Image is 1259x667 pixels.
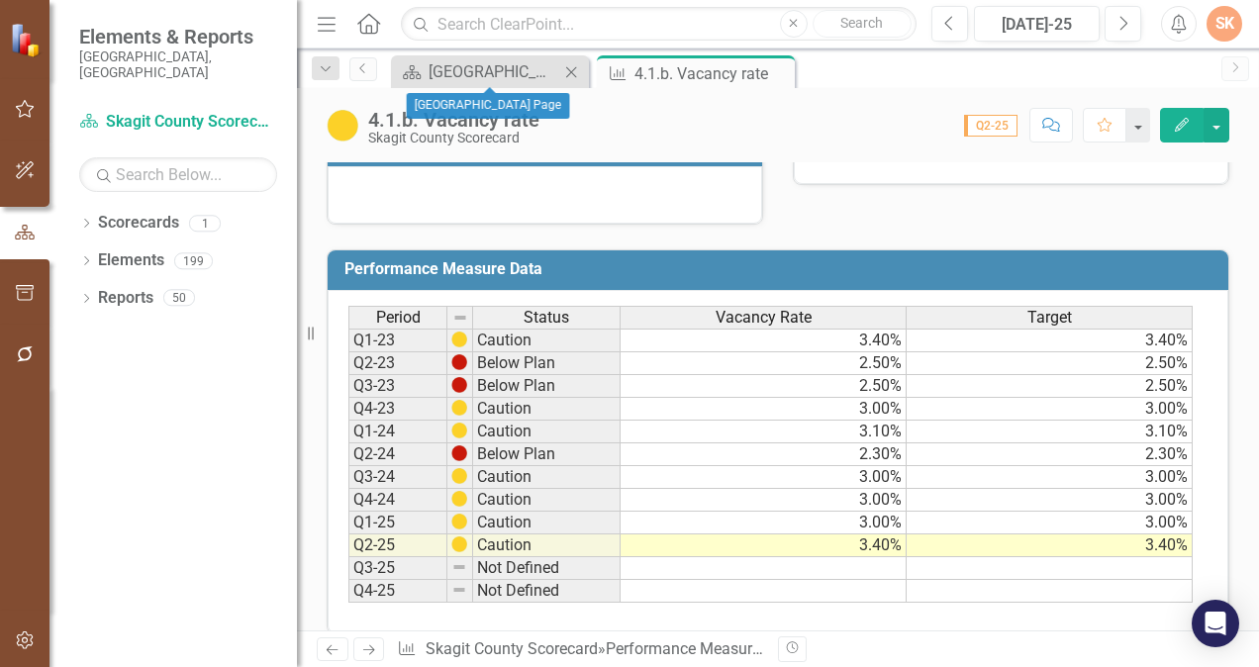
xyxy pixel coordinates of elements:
img: 8DAGhfEEPCf229AAAAAElFTkSuQmCC [451,559,467,575]
img: 4P1hLiCQiaa8B+kwAWB0Wl0oAAAAABJRU5ErkJggg== [451,354,467,370]
div: [GEOGRAPHIC_DATA] Page [429,59,559,84]
td: Not Defined [473,580,621,603]
td: 2.50% [907,375,1193,398]
td: 3.00% [907,398,1193,421]
td: Caution [473,421,621,443]
button: [DATE]-25 [974,6,1100,42]
td: Q1-23 [348,329,447,352]
img: sfrc14wj0apFK7i6uMLHzQcA4OPujRDPEAR7BiHCO4KC5YBCJpog25WGCBEShUw04X9WHwAMKVh7OwAAAABJRU5ErkJggg== [451,423,467,438]
td: Below Plan [473,375,621,398]
td: 3.00% [907,466,1193,489]
img: 8DAGhfEEPCf229AAAAAElFTkSuQmCC [451,582,467,598]
img: sfrc14wj0apFK7i6uMLHzQcA4OPujRDPEAR7BiHCO4KC5YBCJpog25WGCBEShUw04X9WHwAMKVh7OwAAAABJRU5ErkJggg== [451,400,467,416]
td: Below Plan [473,443,621,466]
td: Q4-24 [348,489,447,512]
img: sfrc14wj0apFK7i6uMLHzQcA4OPujRDPEAR7BiHCO4KC5YBCJpog25WGCBEShUw04X9WHwAMKVh7OwAAAABJRU5ErkJggg== [451,332,467,347]
a: Skagit County Scorecard [426,639,598,658]
td: 3.00% [621,512,907,534]
td: Q4-23 [348,398,447,421]
td: Caution [473,489,621,512]
small: [GEOGRAPHIC_DATA], [GEOGRAPHIC_DATA] [79,48,277,81]
input: Search Below... [79,157,277,192]
span: Elements & Reports [79,25,277,48]
td: Caution [473,398,621,421]
td: Caution [473,512,621,534]
h3: Performance Measure Data [344,260,1218,278]
a: Reports [98,287,153,310]
span: Vacancy Rate [716,309,812,327]
img: Caution [327,110,358,142]
div: Open Intercom Messenger [1192,600,1239,647]
div: Skagit County Scorecard [368,131,539,145]
td: Q2-23 [348,352,447,375]
td: 2.30% [907,443,1193,466]
td: Q2-25 [348,534,447,557]
img: ClearPoint Strategy [10,22,45,56]
td: 3.40% [621,329,907,352]
td: Q3-24 [348,466,447,489]
img: sfrc14wj0apFK7i6uMLHzQcA4OPujRDPEAR7BiHCO4KC5YBCJpog25WGCBEShUw04X9WHwAMKVh7OwAAAABJRU5ErkJggg== [451,536,467,552]
td: Q1-24 [348,421,447,443]
span: Search [840,15,883,31]
td: 3.40% [621,534,907,557]
img: 8DAGhfEEPCf229AAAAAElFTkSuQmCC [452,310,468,326]
div: 4.1.b. Vacancy rate [634,61,790,86]
div: [GEOGRAPHIC_DATA] Page [407,93,570,119]
a: Performance Measures [606,639,768,658]
td: 2.50% [907,352,1193,375]
td: 3.10% [907,421,1193,443]
td: 2.50% [621,375,907,398]
td: Q3-25 [348,557,447,580]
td: 2.30% [621,443,907,466]
td: Caution [473,466,621,489]
img: sfrc14wj0apFK7i6uMLHzQcA4OPujRDPEAR7BiHCO4KC5YBCJpog25WGCBEShUw04X9WHwAMKVh7OwAAAABJRU5ErkJggg== [451,491,467,507]
a: Elements [98,249,164,272]
img: sfrc14wj0apFK7i6uMLHzQcA4OPujRDPEAR7BiHCO4KC5YBCJpog25WGCBEShUw04X9WHwAMKVh7OwAAAABJRU5ErkJggg== [451,514,467,529]
td: 2.50% [621,352,907,375]
td: Q2-24 [348,443,447,466]
td: 3.40% [907,329,1193,352]
td: 3.00% [907,512,1193,534]
a: Scorecards [98,212,179,235]
span: Status [524,309,569,327]
td: 3.40% [907,534,1193,557]
img: 4P1hLiCQiaa8B+kwAWB0Wl0oAAAAABJRU5ErkJggg== [451,445,467,461]
button: SK [1207,6,1242,42]
button: Search [813,10,912,38]
td: 3.00% [907,489,1193,512]
div: 1 [189,215,221,232]
td: Below Plan [473,352,621,375]
span: Q2-25 [964,115,1017,137]
div: 50 [163,290,195,307]
div: 4.1.b. Vacancy rate [368,109,539,131]
td: Caution [473,329,621,352]
a: Skagit County Scorecard [79,111,277,134]
td: Not Defined [473,557,621,580]
td: 3.00% [621,398,907,421]
a: [GEOGRAPHIC_DATA] Page [396,59,559,84]
td: Q3-23 [348,375,447,398]
td: Q1-25 [348,512,447,534]
td: Caution [473,534,621,557]
td: Q4-25 [348,580,447,603]
td: 3.10% [621,421,907,443]
td: 3.00% [621,489,907,512]
span: Target [1027,309,1072,327]
span: Period [376,309,421,327]
div: » » [397,638,763,661]
input: Search ClearPoint... [401,7,917,42]
img: sfrc14wj0apFK7i6uMLHzQcA4OPujRDPEAR7BiHCO4KC5YBCJpog25WGCBEShUw04X9WHwAMKVh7OwAAAABJRU5ErkJggg== [451,468,467,484]
div: [DATE]-25 [981,13,1093,37]
img: 4P1hLiCQiaa8B+kwAWB0Wl0oAAAAABJRU5ErkJggg== [451,377,467,393]
td: 3.00% [621,466,907,489]
div: 199 [174,252,213,269]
